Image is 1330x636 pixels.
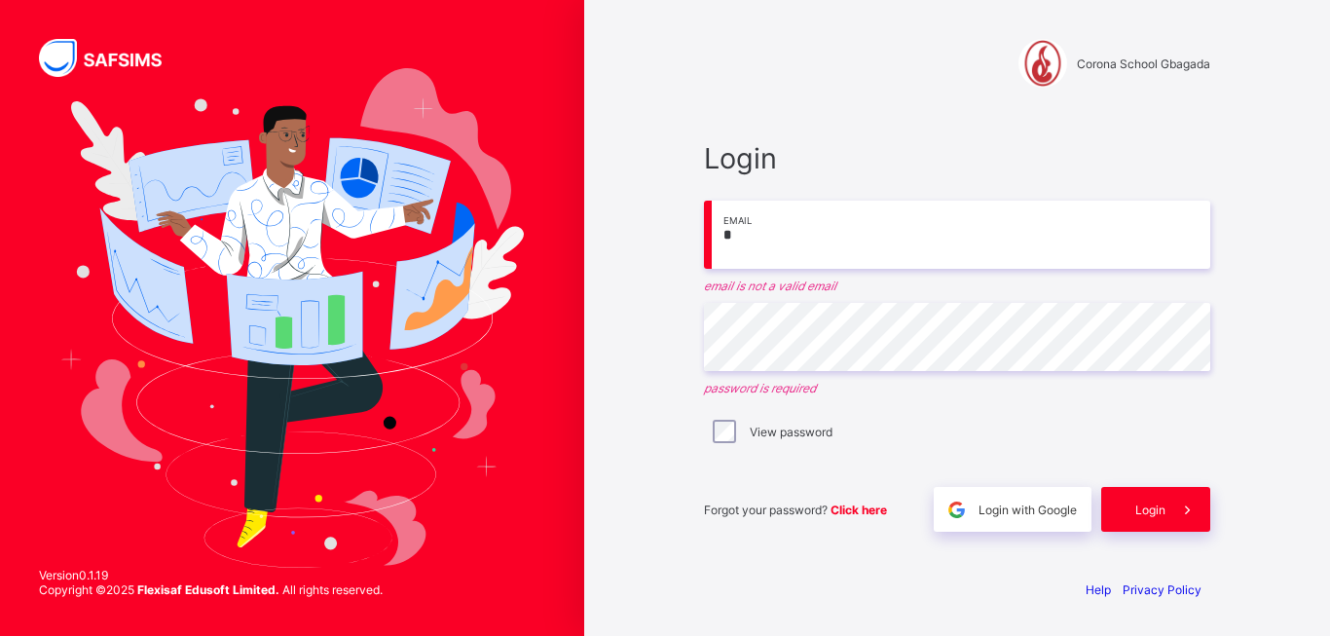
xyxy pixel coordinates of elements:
[137,582,279,597] strong: Flexisaf Edusoft Limited.
[39,39,185,77] img: SAFSIMS Logo
[704,503,887,517] span: Forgot your password?
[750,425,832,439] label: View password
[1123,582,1201,597] a: Privacy Policy
[704,141,1210,175] span: Login
[704,279,1210,293] em: email is not a valid email
[1077,56,1210,71] span: Corona School Gbagada
[979,503,1077,517] span: Login with Google
[704,381,1210,395] em: password is required
[60,68,524,567] img: Hero Image
[39,582,383,597] span: Copyright © 2025 All rights reserved.
[1135,503,1165,517] span: Login
[39,568,383,582] span: Version 0.1.19
[945,499,968,521] img: google.396cfc9801f0270233282035f929180a.svg
[1086,582,1111,597] a: Help
[831,503,887,517] a: Click here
